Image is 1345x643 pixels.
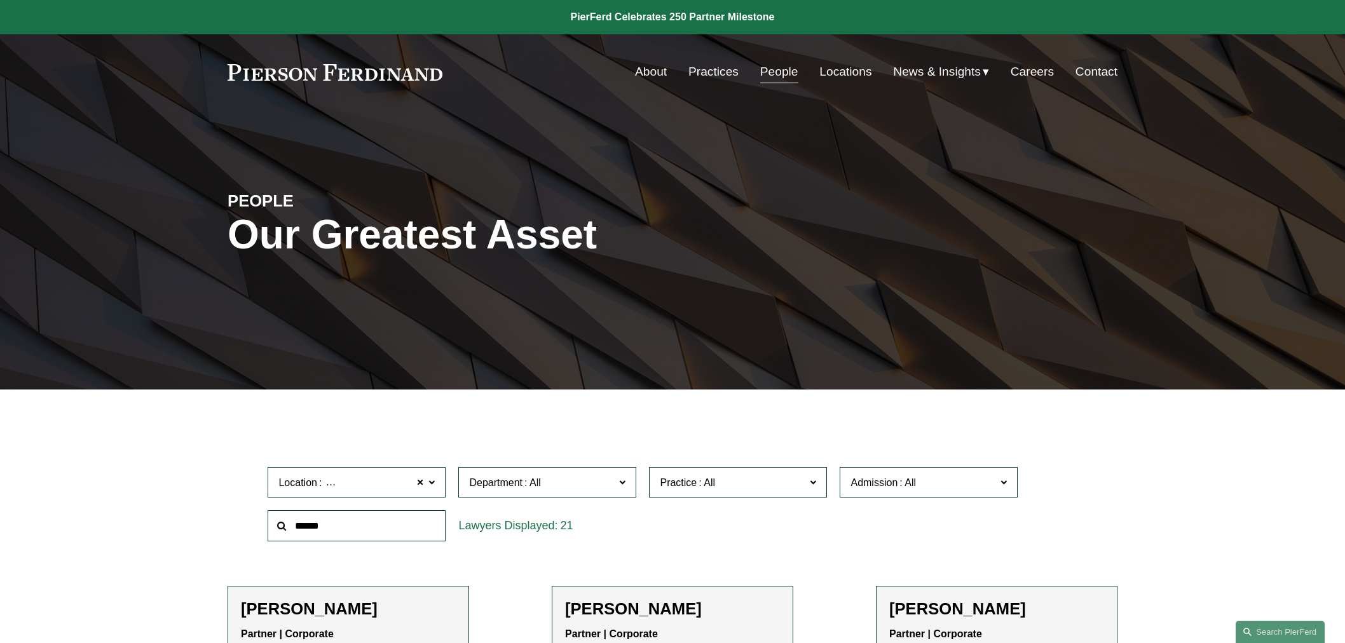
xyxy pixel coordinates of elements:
[1011,60,1054,84] a: Careers
[889,628,982,639] strong: Partner | Corporate
[889,599,1104,619] h2: [PERSON_NAME]
[278,477,317,488] span: Location
[688,60,739,84] a: Practices
[228,191,450,211] h4: PEOPLE
[1236,621,1325,643] a: Search this site
[241,599,456,619] h2: [PERSON_NAME]
[324,475,430,491] span: [GEOGRAPHIC_DATA]
[469,477,522,488] span: Department
[228,212,821,258] h1: Our Greatest Asset
[819,60,871,84] a: Locations
[660,477,697,488] span: Practice
[635,60,667,84] a: About
[760,60,798,84] a: People
[1075,60,1117,84] a: Contact
[565,599,780,619] h2: [PERSON_NAME]
[893,61,981,83] span: News & Insights
[241,628,334,639] strong: Partner | Corporate
[893,60,989,84] a: folder dropdown
[850,477,898,488] span: Admission
[561,519,573,532] span: 21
